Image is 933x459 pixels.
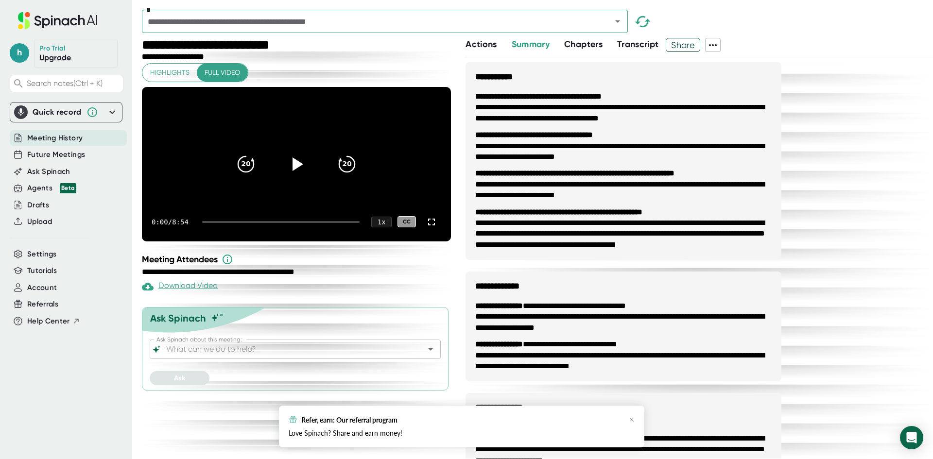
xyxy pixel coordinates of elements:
[27,166,70,177] button: Ask Spinach
[27,282,57,293] button: Account
[666,36,700,53] span: Share
[39,53,71,62] a: Upgrade
[150,312,206,324] div: Ask Spinach
[27,249,57,260] button: Settings
[205,67,240,79] span: Full video
[152,218,190,226] div: 0:00 / 8:54
[174,374,185,382] span: Ask
[564,38,603,51] button: Chapters
[512,39,550,50] span: Summary
[27,265,57,276] button: Tutorials
[27,183,76,194] div: Agents
[617,39,659,50] span: Transcript
[512,38,550,51] button: Summary
[150,67,190,79] span: Highlights
[60,183,76,193] div: Beta
[142,281,218,292] div: Paid feature
[33,107,82,117] div: Quick record
[10,43,29,63] span: h
[27,79,103,88] span: Search notes (Ctrl + K)
[564,39,603,50] span: Chapters
[14,102,118,122] div: Quick record
[150,371,209,385] button: Ask
[424,342,437,356] button: Open
[466,38,497,51] button: Actions
[466,39,497,50] span: Actions
[611,15,624,28] button: Open
[142,254,453,265] div: Meeting Attendees
[371,217,392,227] div: 1 x
[27,133,83,144] button: Meeting History
[27,316,80,327] button: Help Center
[39,44,67,53] div: Pro Trial
[617,38,659,51] button: Transcript
[27,299,58,310] button: Referrals
[900,426,923,449] div: Open Intercom Messenger
[666,38,700,52] button: Share
[142,64,197,82] button: Highlights
[397,216,416,227] div: CC
[27,183,76,194] button: Agents Beta
[197,64,248,82] button: Full video
[27,200,49,211] button: Drafts
[27,216,52,227] button: Upload
[27,149,85,160] button: Future Meetings
[27,316,70,327] span: Help Center
[164,342,409,356] input: What can we do to help?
